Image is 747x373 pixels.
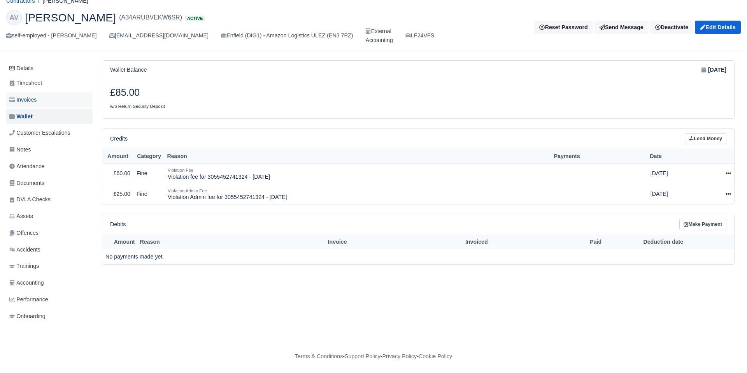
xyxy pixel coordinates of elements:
[402,235,551,249] th: Invoiced
[6,259,93,274] a: Trainings
[168,168,193,172] small: Violation Fee
[708,336,747,373] iframe: Chat Widget
[110,67,147,73] h6: Wallet Balance
[9,95,37,104] span: Invoices
[6,10,22,25] div: AV
[272,235,402,249] th: Invoice
[6,242,93,257] a: Accidents
[110,104,165,109] small: w/o Return Security Deposit
[6,109,93,124] a: Wallet
[102,249,719,264] td: No payments made yet.
[102,149,133,164] th: Amount
[9,245,40,254] span: Accidents
[6,159,93,174] a: Attendance
[133,184,165,204] td: Fine
[110,135,128,142] h6: Credits
[6,176,93,191] a: Documents
[9,229,39,238] span: Offences
[109,31,209,40] div: [EMAIL_ADDRESS][DOMAIN_NAME]
[6,76,93,91] a: Timesheet
[165,149,551,164] th: Reason
[695,21,741,34] a: Edit Details
[9,312,46,321] span: Onboarding
[133,149,165,164] th: Category
[647,149,698,164] th: Date
[405,31,434,40] a: LF24VFS
[365,27,393,45] div: External Accounting
[152,352,595,361] div: - - -
[9,262,39,271] span: Trainings
[647,163,698,184] td: [DATE]
[534,21,593,34] button: Reset Password
[6,61,93,76] a: Details
[382,353,417,359] a: Privacy Policy
[168,188,207,193] small: Violation Admin Fee
[9,295,48,304] span: Performance
[185,16,205,21] span: Active
[641,235,719,249] th: Deduction date
[9,278,44,287] span: Accounting
[551,149,647,164] th: Payments
[102,235,137,249] th: Amount
[295,353,343,359] a: Terms & Conditions
[165,184,551,204] td: Violation Admin fee for 3055452741324 - [DATE]
[9,112,33,121] span: Wallet
[6,225,93,241] a: Offences
[6,192,93,207] a: DVLA Checks
[419,353,452,359] a: Cookie Policy
[9,145,31,154] span: Notes
[6,92,93,107] a: Invoices
[102,184,133,204] td: £25.00
[345,353,381,359] a: Support Policy
[685,133,726,144] a: Lend Money
[6,31,97,40] div: self-employed - [PERSON_NAME]
[647,184,698,204] td: [DATE]
[102,163,133,184] td: £60.00
[9,79,42,88] span: Timesheet
[137,235,272,249] th: Reason
[6,142,93,157] a: Notes
[9,128,70,137] span: Customer Escalations
[110,221,126,228] h6: Debits
[6,309,93,324] a: Onboarding
[650,21,693,34] a: Deactivate
[9,195,51,204] span: DVLA Checks
[9,162,44,171] span: Attendance
[6,292,93,307] a: Performance
[119,13,182,22] span: (A34ARUBVEKW6SR)
[708,65,726,74] strong: [DATE]
[9,179,44,188] span: Documents
[679,219,726,230] a: Make Payment
[551,235,641,249] th: Paid
[9,212,33,221] span: Assets
[6,209,93,224] a: Assets
[221,31,353,40] div: Enfield (DIG1) - Amazon Logistics ULEZ (EN3 7PZ)
[0,4,747,51] div: Alexander Jesse Vilasco
[594,21,649,34] a: Send Message
[110,87,412,99] h3: £85.00
[6,275,93,290] a: Accounting
[165,163,551,184] td: Violation fee for 3055452741324 - [DATE]
[6,125,93,141] a: Customer Escalations
[133,163,165,184] td: Fine
[25,12,116,23] span: [PERSON_NAME]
